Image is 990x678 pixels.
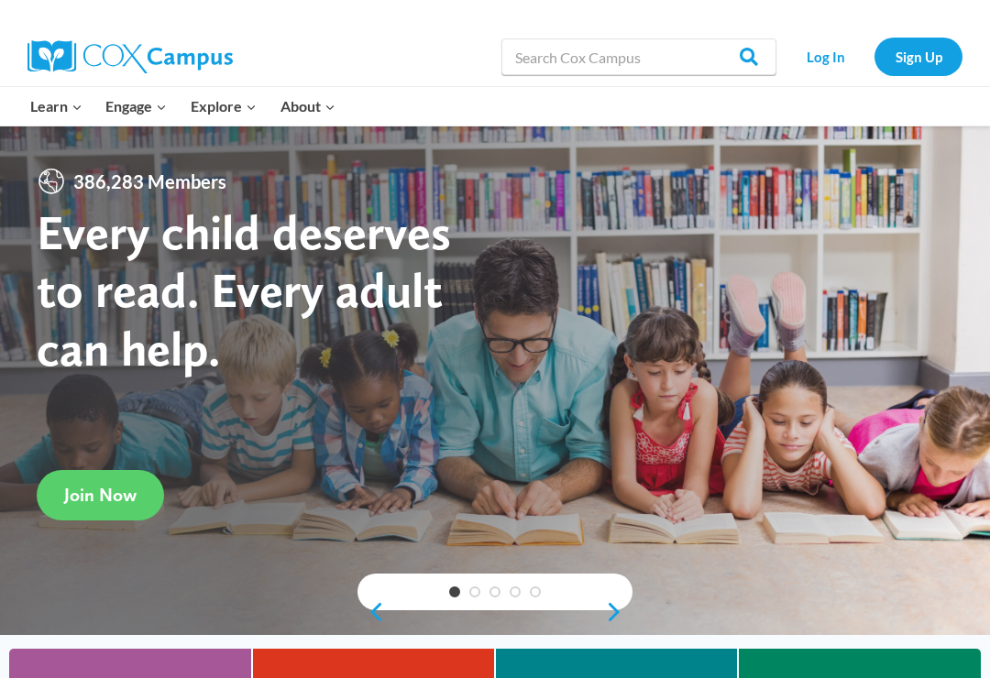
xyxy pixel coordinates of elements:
[37,470,164,520] a: Join Now
[510,586,521,597] a: 4
[357,601,385,623] a: previous
[489,586,500,597] a: 3
[280,94,335,118] span: About
[501,38,776,75] input: Search Cox Campus
[605,601,632,623] a: next
[18,87,346,126] nav: Primary Navigation
[30,94,82,118] span: Learn
[530,586,541,597] a: 5
[191,94,257,118] span: Explore
[64,484,137,506] span: Join Now
[786,38,962,75] nav: Secondary Navigation
[37,202,451,377] strong: Every child deserves to read. Every adult can help.
[469,586,480,597] a: 2
[105,94,167,118] span: Engage
[357,594,632,630] div: content slider buttons
[874,38,962,75] a: Sign Up
[449,586,460,597] a: 1
[786,38,865,75] a: Log In
[66,167,234,196] span: 386,283 Members
[27,40,233,73] img: Cox Campus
